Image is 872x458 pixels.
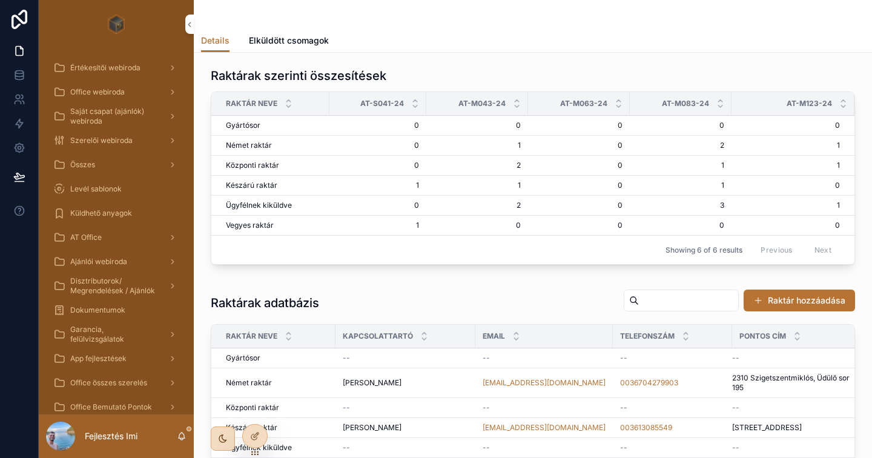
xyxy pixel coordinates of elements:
a: Központi raktár [226,403,328,413]
a: 2 [637,141,724,150]
a: AT Office [46,227,187,248]
span: Telefonszám [620,331,675,341]
a: -- [732,353,855,363]
span: Raktár neve [226,331,277,341]
a: [PERSON_NAME] [343,378,468,388]
span: 1 [637,161,724,170]
a: 0 [535,221,623,230]
span: Office Bemutató Pontok [70,402,152,412]
a: 003613085549 [620,423,725,433]
a: 1 [337,181,419,190]
a: Office összes szerelés [46,372,187,394]
a: -- [483,403,606,413]
span: -- [483,403,490,413]
a: Dokumentumok [46,299,187,321]
span: Kapcsolattartó [343,331,413,341]
span: 2 [434,161,521,170]
span: Készárú raktár [226,181,277,190]
span: Szerelői webiroda [70,136,133,145]
span: Ügyfélnek kiküldve [226,201,292,210]
a: 0036704279903 [620,378,725,388]
span: Vegyes raktár [226,221,274,230]
a: Details [201,30,230,53]
span: -- [343,443,350,453]
div: scrollable content [39,48,194,414]
a: Értékesítői webiroda [46,57,187,79]
span: Raktár neve [226,99,277,108]
a: 0 [637,121,724,130]
a: 0 [732,121,840,130]
span: Dokumentumok [70,305,125,315]
span: Értékesítői webiroda [70,63,140,73]
span: [STREET_ADDRESS] [732,423,802,433]
a: -- [620,403,725,413]
a: -- [732,443,855,453]
span: Email [483,331,505,341]
span: Ajánlói webiroda [70,257,127,267]
span: 0 [535,181,623,190]
h1: Raktárak szerinti összesítések [211,67,386,84]
span: 1 [732,141,840,150]
span: [PERSON_NAME] [343,423,401,433]
a: 1 [732,161,840,170]
a: 003613085549 [620,423,672,433]
a: 0 [732,221,840,230]
a: 0 [535,161,623,170]
a: -- [620,443,725,453]
span: 2310 Szigetszentmiklós, Üdülő sor 195 [732,373,855,393]
a: 0 [535,201,623,210]
span: -- [483,353,490,363]
a: 0 [337,201,419,210]
span: Disztributorok/ Megrendelések / Ajánlók [70,276,159,296]
a: Ajánlói webiroda [46,251,187,273]
a: [EMAIL_ADDRESS][DOMAIN_NAME] [483,378,606,388]
span: Összes [70,160,95,170]
a: [PERSON_NAME] [343,423,468,433]
span: Garancia, felülvizsgálatok [70,325,159,344]
a: Gyártósor [226,121,322,130]
a: 1 [434,181,521,190]
span: Office webiroda [70,87,125,97]
a: Saját csapat (ajánlók) webiroda [46,105,187,127]
span: 0 [337,141,419,150]
span: Pontos cím [739,331,786,341]
span: Központi raktár [226,161,279,170]
a: Összes [46,154,187,176]
span: -- [343,403,350,413]
a: [EMAIL_ADDRESS][DOMAIN_NAME] [483,423,606,433]
a: -- [343,443,468,453]
a: Office webiroda [46,81,187,103]
a: 0 [434,221,521,230]
span: -- [732,353,739,363]
span: Készárú raktár [226,423,277,433]
a: Készárú raktár [226,181,322,190]
a: 2 [434,201,521,210]
span: 0 [434,121,521,130]
a: Küldhető anyagok [46,202,187,224]
a: 0 [337,161,419,170]
span: Központi raktár [226,403,279,413]
a: Gyártósor [226,353,328,363]
span: Gyártósor [226,353,260,363]
a: -- [483,443,606,453]
span: -- [732,443,739,453]
a: 0 [337,121,419,130]
span: Küldhető anyagok [70,208,132,218]
button: Raktár hozzáadása [744,290,855,311]
a: -- [343,353,468,363]
a: Levél sablonok [46,178,187,200]
a: Disztributorok/ Megrendelések / Ajánlók [46,275,187,297]
span: 3 [637,201,724,210]
a: Vegyes raktár [226,221,322,230]
a: 0 [535,141,623,150]
a: 0 [637,221,724,230]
